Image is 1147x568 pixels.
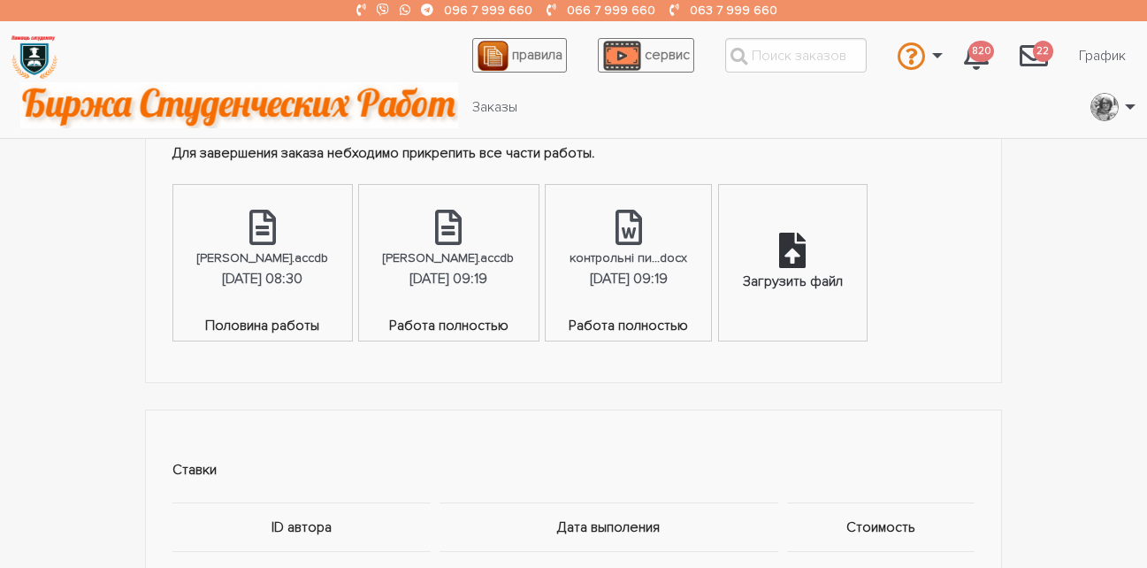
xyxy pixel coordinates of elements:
div: [PERSON_NAME].accdb [197,248,328,268]
a: 22 [1006,32,1062,80]
td: Ставки [172,437,975,503]
a: [PERSON_NAME].accdb[DATE] 09:19 [359,185,538,315]
a: 820 [950,32,1003,80]
a: 066 7 999 660 [567,3,655,18]
a: 096 7 999 660 [444,3,532,18]
a: 063 7 999 660 [690,3,777,18]
li: 21 [1006,32,1062,80]
span: 22 [1033,41,1054,63]
span: правила [512,46,562,64]
th: ID автора [172,503,436,551]
div: [DATE] 08:30 [222,268,302,291]
input: Поиск заказов [725,38,867,73]
a: [PERSON_NAME].accdb[DATE] 08:30 [173,185,352,315]
span: Работа полностью [359,315,538,341]
div: [DATE] 09:19 [590,268,668,291]
a: правила [472,38,567,73]
img: logo-135dea9cf721667cc4ddb0c1795e3ba8b7f362e3d0c04e2cc90b931989920324.png [10,33,58,81]
img: CCB73B9F-136B-4597-9AD1-5B13BC2F2FD9.jpeg [1091,93,1118,121]
p: Для завершения заказа небходимо прикрепить все части работы. [172,142,975,165]
th: Дата выполения [435,503,782,551]
span: 820 [968,41,994,63]
span: Работа полностью [546,315,711,341]
div: [PERSON_NAME].accdb [383,248,514,268]
a: График [1065,39,1140,73]
a: Заказы [458,90,531,124]
div: [DATE] 09:19 [409,268,487,291]
span: сервис [645,46,690,64]
div: Загрузить файл [743,271,843,294]
img: play_icon-49f7f135c9dc9a03216cfdbccbe1e3994649169d890fb554cedf0eac35a01ba8.png [603,41,640,71]
span: Половина работы [173,315,352,341]
th: Стоимость [783,503,975,551]
img: motto-2ce64da2796df845c65ce8f9480b9c9d679903764b3ca6da4b6de107518df0fe.gif [20,82,458,128]
div: контрольні пи...docx [570,248,687,268]
a: контрольні пи...docx[DATE] 09:19 [546,185,711,315]
img: agreement_icon-feca34a61ba7f3d1581b08bc946b2ec1ccb426f67415f344566775c155b7f62c.png [478,41,508,71]
a: сервис [598,38,694,73]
